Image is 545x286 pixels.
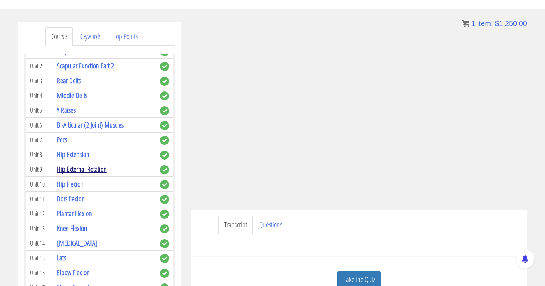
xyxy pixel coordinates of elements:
[218,216,253,234] a: Transcript
[495,19,499,27] span: $
[57,253,66,263] a: Lats
[26,221,53,236] td: Unit 13
[57,120,124,130] a: Bi-Articular (2 Joint) Muscles
[26,206,53,221] td: Unit 12
[57,268,90,277] a: Elbow Flexion
[462,20,469,27] img: icon11.png
[160,62,169,71] span: complete
[57,238,97,248] a: [MEDICAL_DATA]
[26,147,53,162] td: Unit 8
[57,149,89,159] a: Hip Extension
[26,133,53,147] td: Unit 7
[26,236,53,251] td: Unit 14
[160,195,169,204] span: complete
[160,224,169,233] span: complete
[253,216,288,234] a: Questions
[26,265,53,280] td: Unit 16
[57,90,87,100] a: Middle Delts
[74,27,107,46] a: Keywords
[160,239,169,248] span: complete
[26,103,53,118] td: Unit 5
[160,269,169,278] span: complete
[160,106,169,115] span: complete
[57,76,81,85] a: Rear Delts
[57,61,114,71] a: Scapular Function Part 2
[160,136,169,145] span: complete
[57,164,107,174] a: Hip External Rotation
[26,162,53,177] td: Unit 9
[160,165,169,174] span: complete
[160,210,169,219] span: complete
[57,194,85,204] a: Dorsiflexion
[57,223,87,233] a: Knee Flexion
[57,105,76,115] a: Y Raises
[57,135,67,144] a: Pecs
[45,27,73,46] a: Course
[477,19,493,27] span: item:
[160,151,169,160] span: complete
[160,121,169,130] span: complete
[26,73,53,88] td: Unit 3
[160,91,169,100] span: complete
[26,88,53,103] td: Unit 4
[26,118,53,133] td: Unit 6
[160,77,169,86] span: complete
[26,192,53,206] td: Unit 11
[26,177,53,192] td: Unit 10
[160,254,169,263] span: complete
[57,209,92,218] a: Plantar Flexion
[160,180,169,189] span: complete
[26,251,53,265] td: Unit 15
[108,27,143,46] a: Top Points
[471,19,475,27] span: 1
[26,59,53,73] td: Unit 2
[495,19,527,27] bdi: 1,250.00
[462,19,527,27] a: 1 item: $1,250.00
[57,179,84,189] a: Hip Flexion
